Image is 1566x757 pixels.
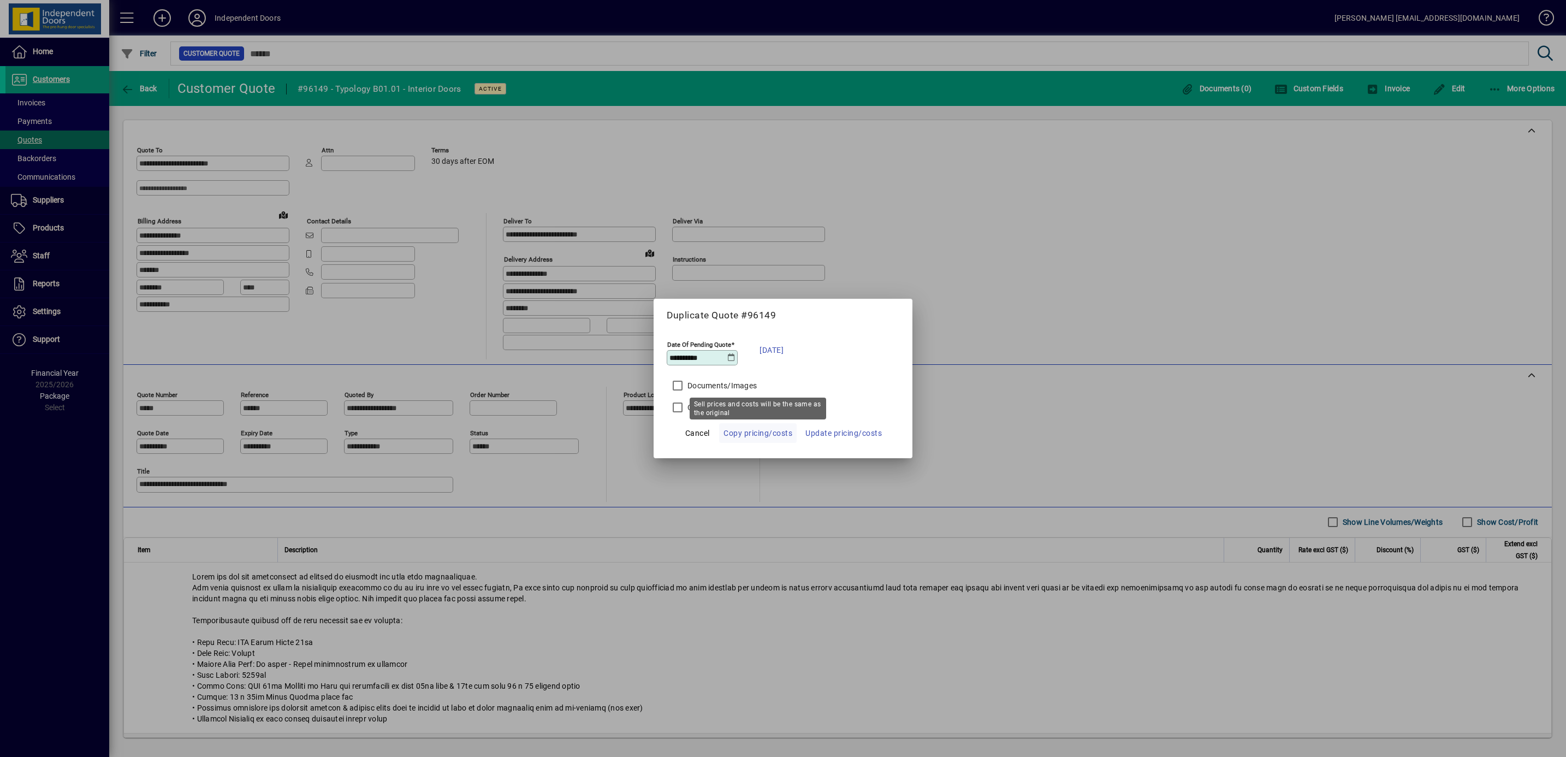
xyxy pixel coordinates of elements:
[667,310,899,321] h5: Duplicate Quote #96149
[760,344,784,357] span: [DATE]
[805,427,882,440] span: Update pricing/costs
[801,423,886,443] button: Update pricing/costs
[685,427,710,440] span: Cancel
[719,423,797,443] button: Copy pricing/costs
[667,341,731,348] mat-label: Date Of Pending Quote
[690,398,826,419] div: Sell prices and costs will be the same as the original
[680,423,715,443] button: Cancel
[754,336,789,364] button: [DATE]
[723,427,792,440] span: Copy pricing/costs
[685,380,757,391] label: Documents/Images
